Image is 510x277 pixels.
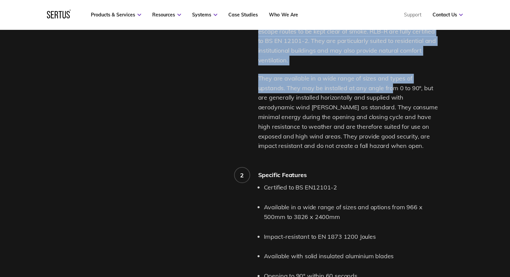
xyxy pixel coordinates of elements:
a: Resources [152,12,181,18]
li: Available in a wide range of sizes and options from 966 x 500mm to 3826 x 2400mm [264,203,438,222]
div: Specific Features [258,171,438,179]
iframe: Chat Widget [390,200,510,277]
a: Systems [192,12,217,18]
li: Impact-resistant to EN 1873 1200 Joules [264,232,438,242]
li: Certified to BS EN12101-2 [264,183,438,192]
a: Products & Services [91,12,141,18]
div: 2 [240,171,244,179]
a: Support [404,12,421,18]
a: Contact Us [432,12,463,18]
p: They are available in a wide range of sizes and types of upstands. They may be installed at any a... [258,74,438,151]
li: Available with solid insulated aluminium blades [264,252,438,261]
a: Who We Are [269,12,298,18]
a: Case Studies [228,12,258,18]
